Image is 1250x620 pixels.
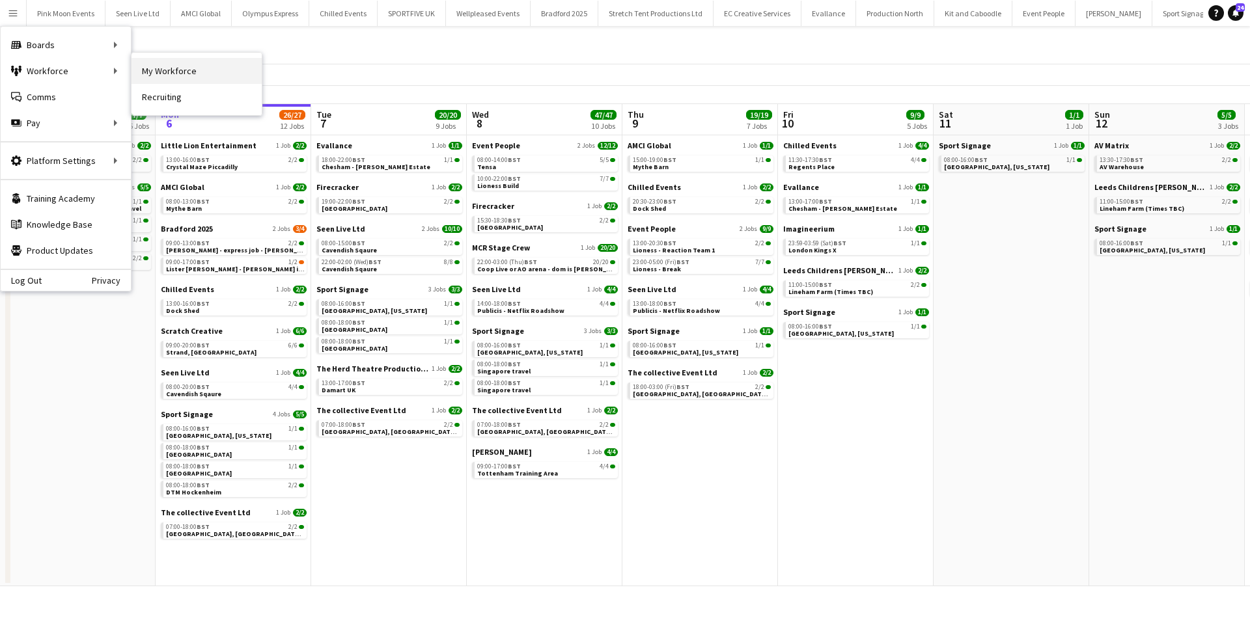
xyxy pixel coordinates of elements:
span: 20/20 [593,259,609,265]
span: 1/1 [449,142,462,150]
a: 11:30-17:30BST4/4Regents Place [788,155,926,170]
a: Firecracker1 Job2/2 [316,182,462,192]
span: Sport Signage [939,141,991,150]
span: 2/2 [444,240,453,247]
a: 08:00-16:00BST1/1[GEOGRAPHIC_DATA], [US_STATE] [1100,239,1238,254]
a: 22:00-02:00 (Wed)BST8/8Cavendish Sqaure [322,258,460,273]
span: Tensa [477,163,496,171]
span: 1 Job [743,142,757,150]
span: Coop Live or AO arena - dom is connor [477,265,626,273]
span: 2/2 [288,198,298,205]
span: 11:00-15:00 [1100,198,1143,205]
a: Chilled Events1 Job4/4 [783,141,929,150]
button: Wellpleased Events [446,1,531,26]
a: Chilled Events1 Job2/2 [161,284,307,294]
span: 1/1 [1222,240,1231,247]
span: Hyde Park [322,204,387,213]
span: 19:00-22:00 [322,198,365,205]
a: Leeds Childrens [PERSON_NAME]1 Job2/2 [783,265,929,275]
a: Sport Signage1 Job1/1 [783,307,929,317]
span: 1 Job [898,308,913,316]
span: 13:00-16:00 [166,301,210,307]
a: 13:00-20:30BST2/2Lioness - Reaction Team 1 [633,239,771,254]
span: 23:00-05:00 (Fri) [633,259,689,265]
span: BST [819,155,832,164]
span: Imagineerium [783,224,835,234]
span: BST [663,239,676,247]
span: 2/2 [1227,183,1240,191]
span: Chesham - Latimer Estate [788,204,897,213]
button: Stretch Tent Productions Ltd [598,1,714,26]
span: Austin, Texas - Travel [10,204,141,213]
a: Event People2 Jobs9/9 [628,224,773,234]
span: BST [524,258,537,266]
span: Lineham Farm (Times TBC) [1100,204,1184,213]
span: BST [975,155,988,164]
span: Leeds Childrens Charity Lineham [783,265,896,275]
a: 23:00-05:00 (Fri)BST7/7Lioness - Break [633,258,771,273]
span: BST [197,239,210,247]
div: Event People2 Jobs12/1208:00-14:00BST5/5Tensa10:00-22:00BST7/7Lioness Build [472,141,618,201]
span: 1 Job [1054,142,1068,150]
span: BST [833,239,846,247]
button: [PERSON_NAME] [1076,1,1152,26]
a: Leeds Childrens [PERSON_NAME]1 Job2/2 [1094,182,1240,192]
span: Lister mills lisa - connor is van driver [166,265,333,273]
a: Privacy [92,275,131,286]
span: Hyde Park [477,223,543,232]
span: 1/1 [915,225,929,233]
span: Publicis - Netflix Roadshow [477,306,564,315]
span: 1/1 [915,308,929,316]
button: Bradford 2025 [531,1,598,26]
span: 22:00-03:00 (Thu) [477,259,537,265]
span: 2/2 [293,142,307,150]
div: AMCI Global1 Job2/208:00-13:00BST2/2Mythe Barn [161,182,307,224]
a: 19:00-22:00BST2/2[GEOGRAPHIC_DATA] [322,197,460,212]
span: BST [352,155,365,164]
a: My Workforce [132,58,262,84]
button: Seen Live Ltd [105,1,171,26]
span: 08:00-13:00 [166,198,210,205]
a: 18:00-22:00BST1/1Chesham - [PERSON_NAME] Estate [322,155,460,170]
span: Seen Live Ltd [472,284,521,294]
span: 2/2 [600,217,609,224]
span: 15:00-19:00 [633,157,676,163]
a: 08:00-18:00BST1/1[GEOGRAPHIC_DATA] [322,318,460,333]
span: 1/1 [1227,225,1240,233]
span: Firecracker [316,182,359,192]
span: BST [1130,155,1143,164]
span: BST [663,299,676,308]
a: 08:00-14:00BST5/5Tensa [477,155,615,170]
span: 2/2 [288,301,298,307]
span: 2/2 [133,255,142,262]
span: Austin, Texas [944,163,1049,171]
span: 5/5 [600,157,609,163]
a: 24 [1228,5,1243,21]
span: BST [197,197,210,206]
a: 11:00-15:00BST2/2Lineham Farm (Times TBC) [1100,197,1238,212]
span: 2/2 [760,183,773,191]
div: Evallance1 Job1/113:00-17:00BST1/1Chesham - [PERSON_NAME] Estate [783,182,929,224]
span: 09:00-17:00 [166,259,210,265]
span: 13:00-16:00 [166,157,210,163]
span: BST [508,299,521,308]
span: 12/12 [598,142,618,150]
span: BST [1130,239,1143,247]
span: 1 Job [898,225,913,233]
a: 11:00-15:00BST2/2Lineham Farm (Times TBC) [788,280,926,295]
a: Firecracker1 Job2/2 [472,201,618,211]
span: 20:30-23:00 [633,198,676,205]
span: 1 Job [1210,225,1224,233]
span: BST [508,155,521,164]
span: 2 Jobs [273,225,290,233]
span: Lioness - Break [633,265,681,273]
span: BST [676,258,689,266]
span: Lineham Farm (Times TBC) [788,288,873,296]
div: Leeds Childrens [PERSON_NAME]1 Job2/211:00-15:00BST2/2Lineham Farm (Times TBC) [783,265,929,307]
span: Chesham - Latimer Estate [322,163,430,171]
span: 1 Job [1210,183,1224,191]
span: Lioness - Reaction Team 1 [633,246,715,254]
a: 13:00-16:00BST2/2Crystal Maze Piccadilly [166,155,304,170]
span: 1/1 [133,236,142,243]
span: 4/4 [760,286,773,293]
